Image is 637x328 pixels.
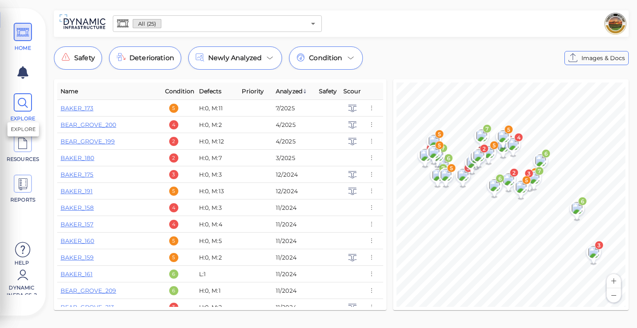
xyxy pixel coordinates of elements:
text: 5 [450,165,453,171]
div: 6 [169,270,178,279]
div: H:0, M:12 [199,137,236,146]
div: 11/2024 [276,303,312,311]
div: 7/2025 [276,104,312,112]
a: BEAR_GROVE_209 [61,287,116,294]
button: Open [307,18,319,29]
text: 5 [525,177,528,183]
a: BAKER_161 [61,270,92,278]
div: H:0, M:4 [199,220,236,228]
div: H:0, M:13 [199,187,236,195]
text: 5 [438,142,441,148]
iframe: Chat [602,291,631,322]
span: HOME [5,44,41,52]
span: Safety [74,53,95,63]
div: H:0, M:3 [199,204,236,212]
span: Condition [165,86,194,96]
a: BAKER_173 [61,104,93,112]
div: 11/2024 [276,237,312,245]
span: Defects [199,86,222,96]
div: 4 [169,220,178,229]
span: Scour [343,86,361,96]
span: RESOURCES [5,155,41,163]
a: BEAR_GROVE_213 [61,304,114,311]
a: BAKER_175 [61,171,93,178]
span: Deterioration [129,53,174,63]
div: 2 [169,137,178,146]
span: Condition [309,53,342,63]
a: BAKER_157 [61,221,93,228]
text: 2 [482,146,486,152]
text: 5 [507,126,510,133]
a: BEAR_GROVE_200 [61,121,116,129]
text: 3 [597,242,601,248]
div: 2 [169,153,178,163]
span: Name [61,86,78,96]
a: BAKER_158 [61,204,94,211]
span: EXPLORE [5,115,41,122]
div: L:1 [199,270,236,278]
a: BAKER_160 [61,237,94,245]
div: 5 [169,104,178,113]
div: H:0, M:2 [199,303,236,311]
span: Safety [319,86,337,96]
text: 7 [538,168,541,174]
div: 11/2024 [276,287,312,295]
img: sort_z_to_a [302,89,307,94]
span: Help [4,259,39,266]
div: 3/2025 [276,154,312,162]
a: BAKER_191 [61,187,92,195]
div: 5 [169,187,178,196]
div: H:0, M:3 [199,170,236,179]
div: H:0, M:2 [199,253,236,262]
span: Dynamic Infra CS-2 [4,284,39,295]
span: REPORTS [5,196,41,204]
div: 11/2024 [276,220,312,228]
button: Zoom in [607,274,621,288]
div: H:0, M:7 [199,154,236,162]
span: All (25) [133,20,161,28]
div: H:0, M:1 [199,287,236,295]
a: BAKER_159 [61,254,94,261]
div: 3 [169,170,178,179]
span: Analyzed [276,86,307,96]
text: 6 [498,175,502,182]
text: 2 [512,170,515,176]
text: 6 [545,151,548,157]
div: 4 [169,120,178,129]
div: H:0, M:5 [199,237,236,245]
div: 3 [169,303,178,312]
div: 5 [169,236,178,245]
button: Zoom out [607,288,621,302]
span: Priority [242,86,264,96]
text: 7 [486,126,489,132]
canvas: Map [396,83,625,307]
div: 5 [169,253,178,262]
div: 4/2025 [276,137,312,146]
div: 6 [169,286,178,295]
a: BEAR_GROVE_199 [61,138,115,145]
a: BAKER_180 [61,154,94,162]
div: H:0, M:2 [199,121,236,129]
div: 4/2025 [276,121,312,129]
text: 6 [581,198,584,204]
div: 12/2024 [276,187,312,195]
div: 11/2024 [276,204,312,212]
div: H:0, M:11 [199,104,236,112]
text: 3 [527,170,530,177]
div: 11/2024 [276,253,312,262]
div: 4 [169,203,178,212]
text: 4 [517,134,520,141]
div: 12/2024 [276,170,312,179]
span: Images & Docs [581,53,625,63]
div: 11/2024 [276,270,312,278]
text: 5 [438,131,441,137]
span: Newly Analyzed [208,53,262,63]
